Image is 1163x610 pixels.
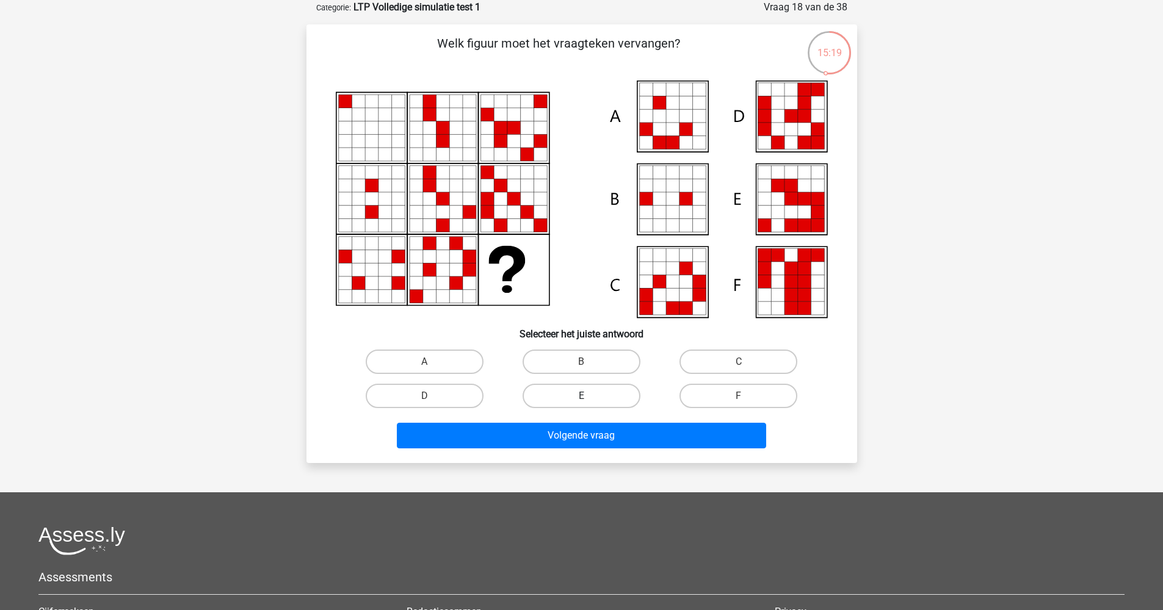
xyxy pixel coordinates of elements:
[326,34,792,71] p: Welk figuur moet het vraagteken vervangen?
[806,30,852,60] div: 15:19
[353,1,480,13] strong: LTP Volledige simulatie test 1
[38,526,125,555] img: Assessly logo
[326,318,838,340] h6: Selecteer het juiste antwoord
[523,350,640,374] label: B
[38,570,1125,584] h5: Assessments
[366,384,484,408] label: D
[679,350,797,374] label: C
[397,423,766,448] button: Volgende vraag
[316,3,351,12] small: Categorie:
[366,350,484,374] label: A
[679,384,797,408] label: F
[523,384,640,408] label: E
